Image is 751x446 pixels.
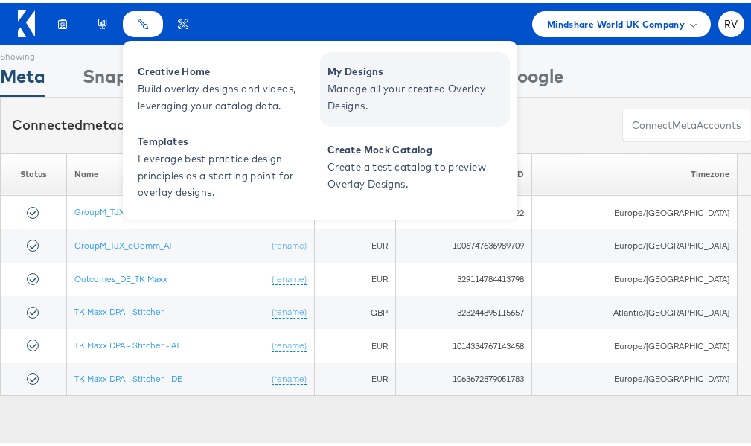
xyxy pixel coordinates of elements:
[272,337,307,349] a: (rename)
[74,370,182,381] a: TK Maxx DPA - Stitcher - DE
[396,260,532,293] td: 329114784413798
[531,260,737,293] td: Europe/[GEOGRAPHIC_DATA]
[74,303,164,314] a: TK Maxx DPA - Stitcher
[320,49,510,124] a: My Designs Manage all your created Overlay Designs.
[314,226,395,260] td: EUR
[272,370,307,383] a: (rename)
[74,203,160,214] a: GroupM_TJX_eComm
[396,293,532,326] td: 323244895115657
[396,326,532,360] td: 1014334767143458
[12,112,176,132] div: Connected accounts
[531,226,737,260] td: Europe/[GEOGRAPHIC_DATA]
[138,77,316,112] span: Build overlay designs and videos, leveraging your catalog data.
[622,106,750,139] button: ConnectmetaAccounts
[138,130,316,147] span: Templates
[74,270,167,281] a: Outcomes_DE_TK Maxx
[130,127,320,202] a: Templates Leverage best practice design principles as a starting point for overlay designs.
[314,260,395,293] td: EUR
[396,360,532,393] td: 1063672879051783
[74,237,173,248] a: GroupM_TJX_eComm_AT
[314,360,395,393] td: EUR
[672,115,697,130] span: meta
[531,326,737,360] td: Europe/[GEOGRAPHIC_DATA]
[67,150,315,193] th: Name
[531,150,737,193] th: Timezone
[396,226,532,260] td: 1006747636989709
[314,293,395,326] td: GBP
[130,49,320,124] a: Creative Home Build overlay designs and videos, leveraging your catalog data.
[503,60,563,94] div: Google
[138,60,316,77] span: Creative Home
[327,60,506,77] span: My Designs
[272,237,307,249] a: (rename)
[724,16,738,26] span: RV
[1,150,67,193] th: Status
[327,138,506,156] span: Create Mock Catalog
[83,60,166,94] div: Snapchat
[531,193,737,226] td: Europe/[GEOGRAPHIC_DATA]
[531,360,737,393] td: Europe/[GEOGRAPHIC_DATA]
[327,156,506,190] span: Create a test catalog to preview Overlay Designs.
[138,147,316,198] span: Leverage best practice design principles as a starting point for overlay designs.
[272,303,307,316] a: (rename)
[531,293,737,326] td: Atlantic/[GEOGRAPHIC_DATA]
[547,13,685,29] span: Mindshare World UK Company
[320,127,510,202] a: Create Mock Catalog Create a test catalog to preview Overlay Designs.
[327,77,506,112] span: Manage all your created Overlay Designs.
[272,270,307,283] a: (rename)
[83,113,117,130] span: meta
[314,326,395,360] td: EUR
[74,337,180,348] a: TK Maxx DPA - Stitcher - AT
